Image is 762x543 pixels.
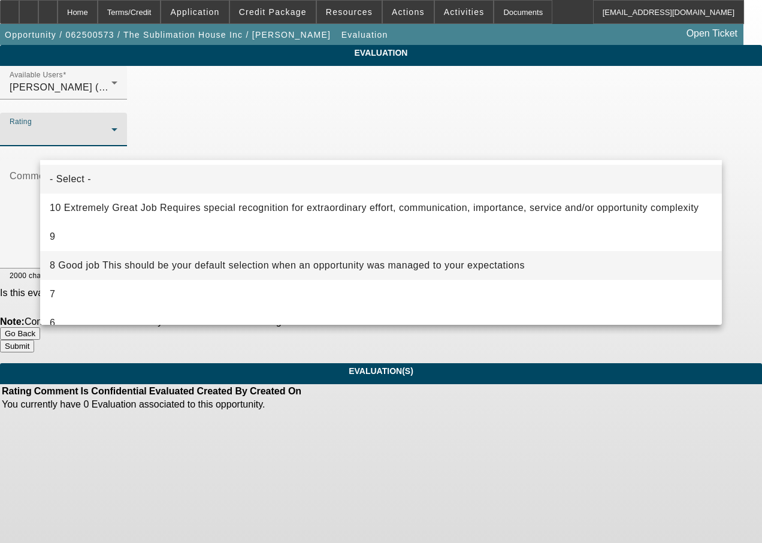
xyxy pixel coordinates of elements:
span: 10 Extremely Great Job Requires special recognition for extraordinary effort, communication, impo... [50,201,699,215]
span: 8 Good job This should be your default selection when an opportunity was managed to your expectat... [50,258,525,273]
span: 6 [50,316,55,330]
span: - Select - [50,172,91,186]
span: 9 [50,230,55,244]
span: 7 [50,287,55,301]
